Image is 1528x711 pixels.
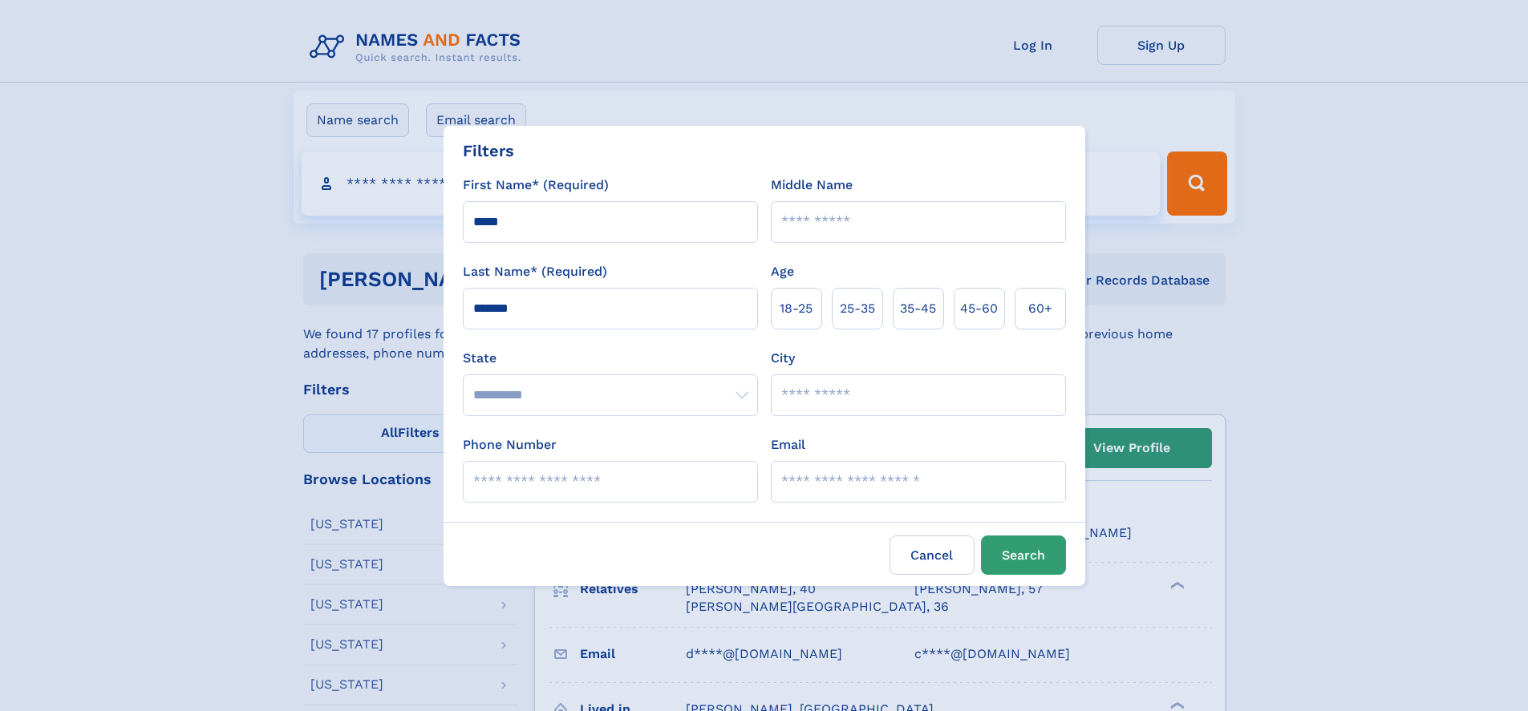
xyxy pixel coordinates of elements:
label: Cancel [890,535,975,575]
div: Filters [463,139,514,163]
span: 35‑45 [900,299,936,318]
button: Search [981,535,1066,575]
span: 18‑25 [780,299,813,318]
label: Middle Name [771,176,853,195]
span: 45‑60 [960,299,998,318]
label: First Name* (Required) [463,176,609,195]
span: 25‑35 [840,299,875,318]
label: Last Name* (Required) [463,262,607,281]
span: 60+ [1028,299,1052,318]
label: Phone Number [463,435,557,454]
label: State [463,349,758,368]
label: Email [771,435,805,454]
label: City [771,349,795,368]
label: Age [771,262,794,281]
